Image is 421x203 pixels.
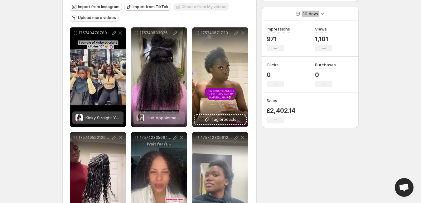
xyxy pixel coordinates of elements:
button: Tag products [195,115,246,124]
p: 0 [315,71,336,78]
div: 1757495339260publercomHair Appointment Bookings: Microlink, Tape-Ins, Sew-Ins, Braids, CrotchetHa... [131,27,187,127]
p: 971 [267,35,290,43]
span: Hair Appointment Bookings: Microlink, Tape-Ins, Sew-Ins, Braids, Crotchet [147,115,292,120]
p: 1757423350641publercom [140,135,172,140]
h3: Sales [267,97,277,104]
p: 30 days [302,11,318,17]
p: 1757495717230publercom [201,31,233,35]
span: Import from Instagram [78,4,119,9]
span: Kinky Straight Yaki Clip Ins [85,115,137,120]
span: Upload more videos [78,15,116,20]
h3: Clicks [267,62,278,68]
p: 1757423096123publercom [201,135,233,140]
p: 0 [267,71,284,78]
button: Import from TikTok [124,3,171,11]
p: 1757495339260publercom [140,31,172,35]
span: Import from TikTok [133,4,168,9]
div: 1757494787899publercomKinky Straight Yaki Clip InsKinky Straight Yaki Clip Ins [70,27,126,127]
div: Open chat [395,178,414,197]
button: Import from Instagram [70,3,122,11]
h3: Purchases [315,62,336,68]
p: £2,402.14 [267,107,295,114]
div: 1757495717230publercomTag products [192,27,248,127]
p: 1,101 [315,35,332,43]
button: Upload more videos [70,14,119,21]
h3: Views [315,26,327,32]
h3: Impressions [267,26,290,32]
p: 1757494787899publercom [79,31,111,35]
p: 1757495921298publercom [79,135,111,140]
span: Tag products [211,116,236,123]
